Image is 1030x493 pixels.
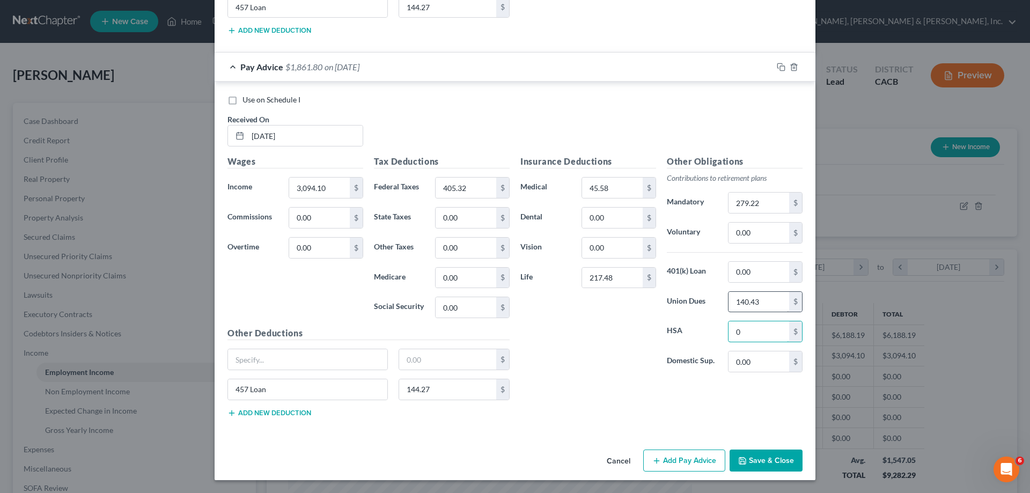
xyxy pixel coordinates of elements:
input: 0.00 [729,262,789,282]
div: $ [350,178,363,198]
label: Domestic Sup. [661,351,723,372]
div: $ [496,379,509,400]
label: Commissions [222,207,283,229]
input: 0.00 [289,208,350,228]
label: Union Dues [661,291,723,313]
button: Add new deduction [227,26,311,35]
input: 0.00 [399,349,497,370]
div: $ [789,292,802,312]
label: Mandatory [661,192,723,214]
p: Contributions to retirement plans [667,173,803,183]
input: 0.00 [729,223,789,243]
label: Vision [515,237,576,259]
input: 0.00 [582,238,643,258]
div: $ [496,297,509,318]
div: $ [789,321,802,342]
input: 0.00 [436,297,496,318]
input: 0.00 [582,208,643,228]
label: 401(k) Loan [661,261,723,283]
input: 0.00 [436,178,496,198]
label: Overtime [222,237,283,259]
input: MM/DD/YYYY [248,126,363,146]
h5: Tax Deductions [374,155,510,168]
span: on [DATE] [325,62,359,72]
label: Dental [515,207,576,229]
button: Save & Close [730,450,803,472]
div: $ [789,351,802,372]
div: $ [643,238,656,258]
div: $ [350,208,363,228]
input: 0.00 [729,193,789,213]
input: 0.00 [289,238,350,258]
div: $ [496,178,509,198]
label: HSA [661,321,723,342]
span: Pay Advice [240,62,283,72]
div: $ [789,223,802,243]
div: $ [496,349,509,370]
span: Use on Schedule I [242,95,300,104]
button: Add new deduction [227,409,311,417]
button: Cancel [598,451,639,472]
span: $1,861.80 [285,62,322,72]
h5: Wages [227,155,363,168]
h5: Insurance Deductions [520,155,656,168]
div: $ [350,238,363,258]
div: $ [643,208,656,228]
label: State Taxes [369,207,430,229]
input: 0.00 [729,292,789,312]
label: Voluntary [661,222,723,244]
div: $ [789,262,802,282]
input: 0.00 [436,268,496,288]
iframe: Intercom live chat [994,457,1019,482]
div: $ [789,193,802,213]
label: Life [515,267,576,289]
span: 6 [1016,457,1024,465]
input: Specify... [228,379,387,400]
label: Medicare [369,267,430,289]
input: 0.00 [729,351,789,372]
button: Add Pay Advice [643,450,725,472]
span: Income [227,182,252,191]
div: $ [496,268,509,288]
input: 0.00 [289,178,350,198]
label: Other Taxes [369,237,430,259]
label: Federal Taxes [369,177,430,198]
label: Medical [515,177,576,198]
div: $ [643,268,656,288]
input: 0.00 [436,208,496,228]
div: $ [643,178,656,198]
input: 0.00 [582,178,643,198]
input: 0.00 [436,238,496,258]
div: $ [496,208,509,228]
span: Received On [227,115,269,124]
h5: Other Obligations [667,155,803,168]
div: $ [496,238,509,258]
input: Specify... [228,349,387,370]
input: 0.00 [399,379,497,400]
h5: Other Deductions [227,327,510,340]
input: 0.00 [582,268,643,288]
input: 0.00 [729,321,789,342]
label: Social Security [369,297,430,318]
